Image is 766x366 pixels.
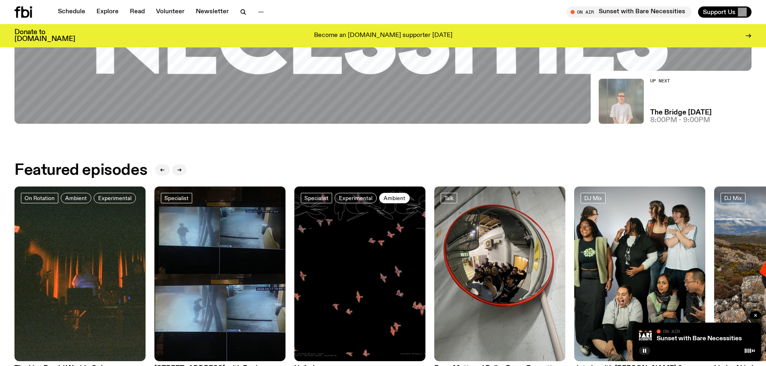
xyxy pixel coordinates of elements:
[650,117,710,124] span: 8:00pm - 9:00pm
[384,195,405,201] span: Ambient
[650,109,712,116] a: The Bridge [DATE]
[61,193,91,203] a: Ambient
[94,193,136,203] a: Experimental
[53,6,90,18] a: Schedule
[698,6,752,18] button: Support Us
[65,195,87,201] span: Ambient
[98,195,131,201] span: Experimental
[92,6,123,18] a: Explore
[724,195,742,201] span: DJ Mix
[151,6,189,18] a: Volunteer
[441,193,457,203] a: Talk
[434,186,565,361] img: A photo of the Race Matters team taken in a rear view or "blindside" mirror. A bunch of people of...
[21,193,58,203] a: On Rotation
[304,195,329,201] span: Specialist
[663,329,680,334] span: On Air
[25,195,55,201] span: On Rotation
[584,195,602,201] span: DJ Mix
[125,6,150,18] a: Read
[14,163,147,178] h2: Featured episodes
[301,193,332,203] a: Specialist
[14,186,146,361] img: A grainy film image of shadowy band figures on stage, with red light behind them
[639,329,652,342] img: Bare Necessities
[703,8,735,16] span: Support Us
[657,335,742,342] a: Sunset with Bare Necessities
[164,195,189,201] span: Specialist
[581,193,606,203] a: DJ Mix
[191,6,234,18] a: Newsletter
[339,195,372,201] span: Experimental
[650,79,712,83] h2: Up Next
[567,6,692,18] button: On AirSunset with Bare Necessities
[314,32,452,39] p: Become an [DOMAIN_NAME] supporter [DATE]
[721,193,745,203] a: DJ Mix
[335,193,377,203] a: Experimental
[379,193,410,203] a: Ambient
[599,79,644,124] img: Mara stands in front of a frosted glass wall wearing a cream coloured t-shirt and black glasses. ...
[444,195,454,201] span: Talk
[14,29,75,43] h3: Donate to [DOMAIN_NAME]
[161,193,192,203] a: Specialist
